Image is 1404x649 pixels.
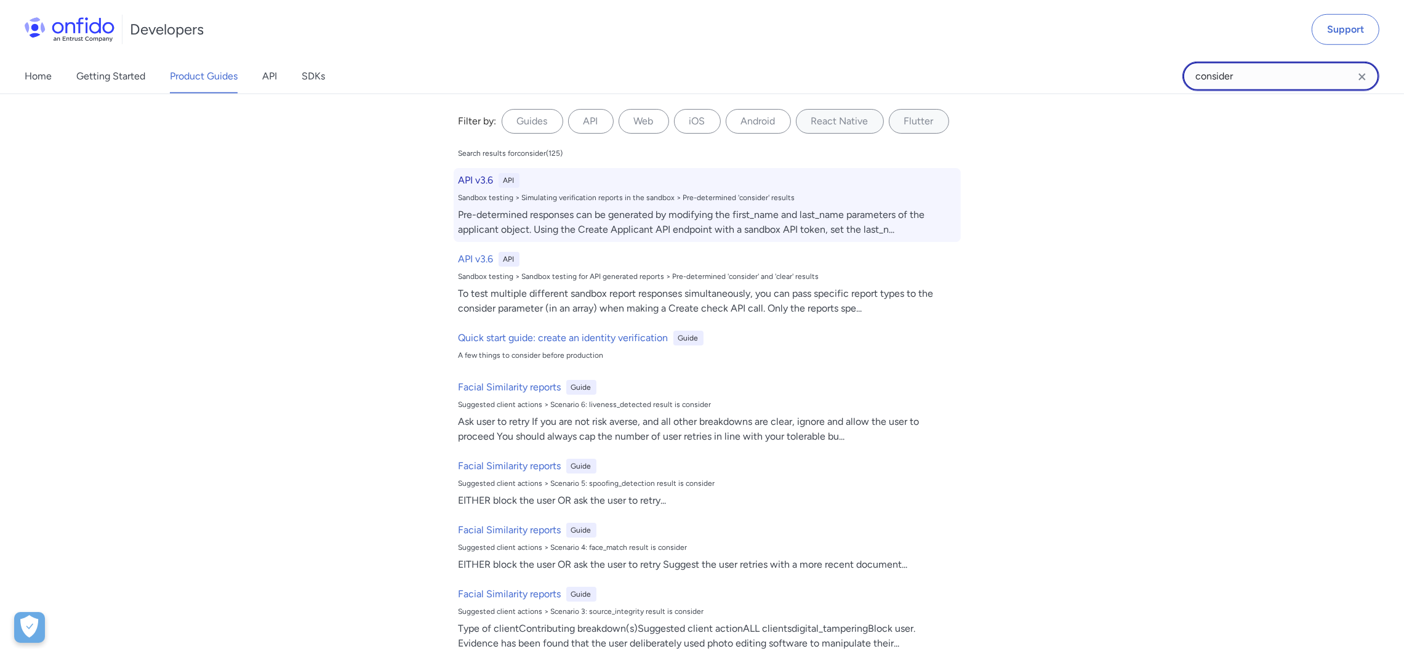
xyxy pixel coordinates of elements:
div: Ask user to retry If you are not risk averse, and all other breakdowns are clear, ignore and allo... [459,414,956,444]
label: React Native [796,109,884,134]
button: Open Preferences [14,612,45,643]
div: Suggested client actions > Scenario 5: spoofing_detection result is consider [459,478,956,488]
a: Product Guides [170,59,238,94]
div: Guide [566,380,596,395]
a: Facial Similarity reportsGuideSuggested client actions > Scenario 5: spoofing_detection result is... [454,454,961,513]
div: Search results for consider ( 125 ) [459,148,563,158]
div: Filter by: [459,114,497,129]
div: A few things to consider before production [459,350,956,360]
div: Suggested client actions > Scenario 3: source_integrity result is consider [459,607,956,616]
h6: API v3.6 [459,252,494,267]
a: API v3.6APISandbox testing > Sandbox testing for API generated reports > Pre-determined 'consider... [454,247,961,321]
label: API [568,109,614,134]
h6: Facial Similarity reports [459,523,561,538]
div: Suggested client actions > Scenario 6: liveness_detected result is consider [459,400,956,409]
div: To test multiple different sandbox report responses simultaneously, you can pass specific report ... [459,286,956,316]
label: Android [726,109,791,134]
div: Sandbox testing > Sandbox testing for API generated reports > Pre-determined 'consider' and 'clea... [459,272,956,281]
div: Suggested client actions > Scenario 4: face_match result is consider [459,542,956,552]
label: Web [619,109,669,134]
div: Sandbox testing > Simulating verification reports in the sandbox > Pre-determined 'consider' results [459,193,956,203]
div: Pre-determined responses can be generated by modifying the first_name and last_name parameters of... [459,208,956,237]
h6: Facial Similarity reports [459,459,561,474]
div: EITHER block the user OR ask the user to retry ... [459,493,956,508]
div: Guide [566,459,596,474]
a: Facial Similarity reportsGuideSuggested client actions > Scenario 6: liveness_detected result is ... [454,375,961,449]
div: Guide [673,331,704,345]
div: API [499,173,519,188]
label: Flutter [889,109,949,134]
h6: API v3.6 [459,173,494,188]
svg: Clear search field button [1355,70,1370,84]
h6: Facial Similarity reports [459,587,561,602]
div: EITHER block the user OR ask the user to retry Suggest the user retries with a more recent docume... [459,557,956,572]
a: API [262,59,277,94]
a: Home [25,59,52,94]
a: Support [1312,14,1379,45]
input: Onfido search input field [1182,62,1379,91]
div: Cookie Preferences [14,612,45,643]
a: Getting Started [76,59,145,94]
h6: Quick start guide: create an identity verification [459,331,668,345]
div: API [499,252,519,267]
a: API v3.6APISandbox testing > Simulating verification reports in the sandbox > Pre-determined 'con... [454,168,961,242]
div: Guide [566,523,596,538]
h6: Facial Similarity reports [459,380,561,395]
label: iOS [674,109,721,134]
label: Guides [502,109,563,134]
a: Facial Similarity reportsGuideSuggested client actions > Scenario 4: face_match result is conside... [454,518,961,577]
img: Onfido Logo [25,17,114,42]
a: SDKs [302,59,325,94]
a: Quick start guide: create an identity verificationGuideA few things to consider before production [454,326,961,370]
div: Guide [566,587,596,602]
h1: Developers [130,20,204,39]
